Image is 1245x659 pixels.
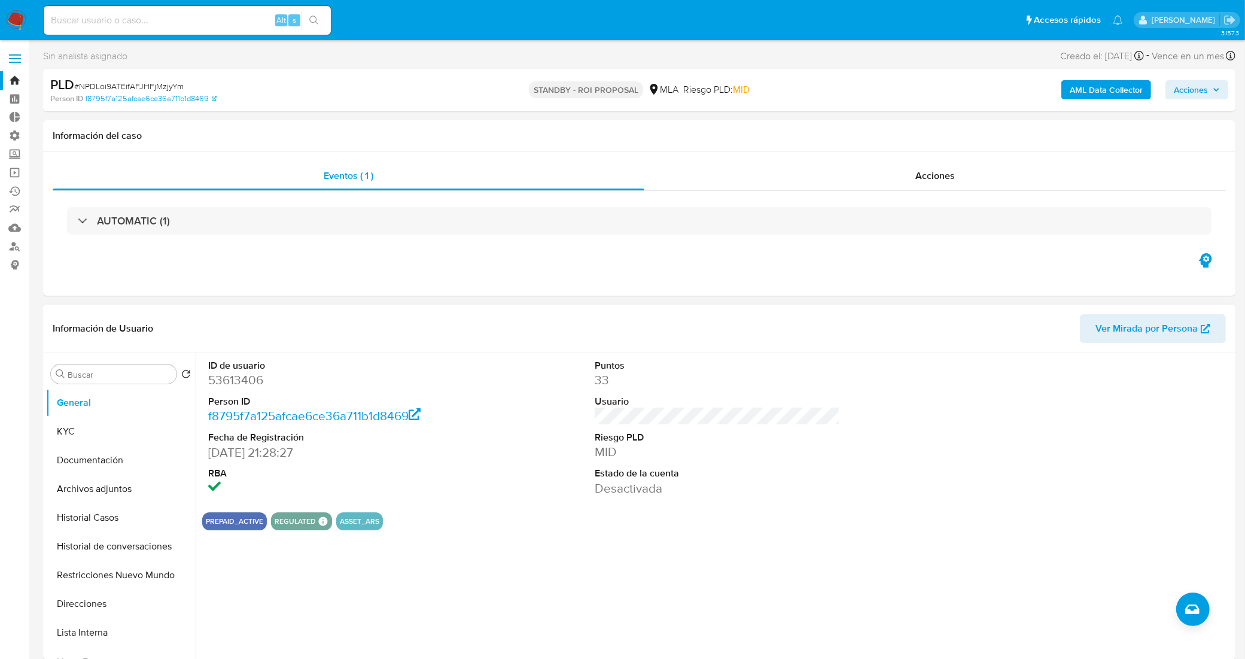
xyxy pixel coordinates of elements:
[46,503,196,532] button: Historial Casos
[46,561,196,590] button: Restricciones Nuevo Mundo
[46,590,196,618] button: Direcciones
[208,444,454,461] dd: [DATE] 21:28:27
[648,83,678,96] div: MLA
[46,618,196,647] button: Lista Interna
[302,12,326,29] button: search-icon
[53,130,1226,142] h1: Información del caso
[733,83,750,96] span: MID
[50,93,83,104] b: Person ID
[595,395,841,408] dt: Usuario
[46,446,196,475] button: Documentación
[595,467,841,480] dt: Estado de la cuenta
[208,407,421,424] a: f8795f7a125afcae6ce36a711b1d8469
[595,372,841,388] dd: 33
[67,207,1211,235] div: AUTOMATIC (1)
[324,169,373,183] span: Eventos ( 1 )
[46,532,196,561] button: Historial de conversaciones
[46,475,196,503] button: Archivos adjuntos
[1070,80,1143,99] b: AML Data Collector
[1034,14,1101,26] span: Accesos rápidos
[683,83,750,96] span: Riesgo PLD:
[1152,50,1224,63] span: Vence en un mes
[208,359,454,372] dt: ID de usuario
[74,80,184,92] span: # NPDLoi9ATEifAFJHFjMzjyYm
[1152,14,1219,26] p: leandro.caroprese@mercadolibre.com
[46,417,196,446] button: KYC
[1223,14,1236,26] a: Salir
[208,467,454,480] dt: RBA
[915,169,955,183] span: Acciones
[43,50,127,63] span: Sin analista asignado
[181,369,191,382] button: Volver al orden por defecto
[86,93,217,104] a: f8795f7a125afcae6ce36a711b1d8469
[208,431,454,444] dt: Fecha de Registración
[53,323,153,335] h1: Información de Usuario
[208,372,454,388] dd: 53613406
[56,369,65,379] button: Buscar
[529,81,643,98] p: STANDBY - ROI PROPOSAL
[1174,80,1208,99] span: Acciones
[595,431,841,444] dt: Riesgo PLD
[1061,80,1151,99] button: AML Data Collector
[595,480,841,497] dd: Desactivada
[68,369,172,380] input: Buscar
[44,13,331,28] input: Buscar usuario o caso...
[1146,48,1149,64] span: -
[208,395,454,408] dt: Person ID
[1095,314,1198,343] span: Ver Mirada por Persona
[50,75,74,94] b: PLD
[293,14,296,26] span: s
[1165,80,1228,99] button: Acciones
[1113,15,1123,25] a: Notificaciones
[1080,314,1226,343] button: Ver Mirada por Persona
[595,444,841,460] dd: MID
[1060,48,1144,64] div: Creado el: [DATE]
[46,388,196,417] button: General
[595,359,841,372] dt: Puntos
[276,14,286,26] span: Alt
[97,214,170,227] h3: AUTOMATIC (1)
